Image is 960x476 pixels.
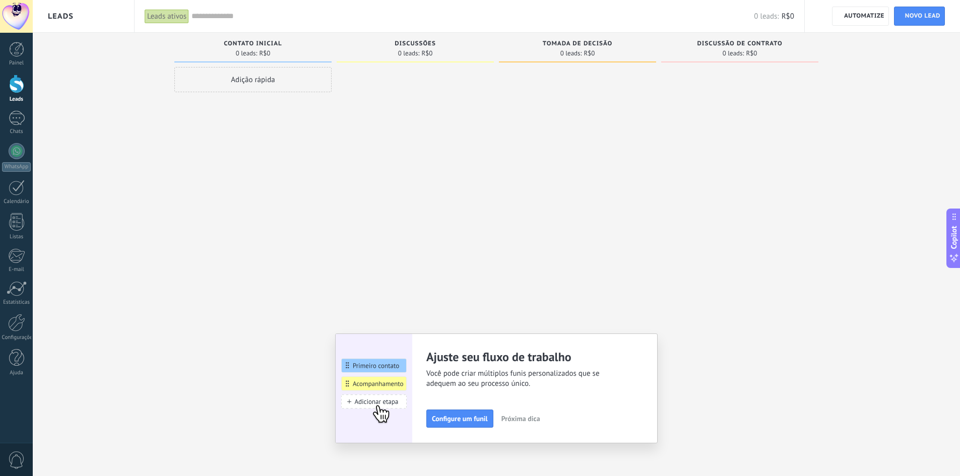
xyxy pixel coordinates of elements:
[236,50,258,56] span: 0 leads:
[2,234,31,240] div: Listas
[145,9,189,24] div: Leads ativos
[949,226,959,249] span: Copilot
[2,370,31,376] div: Ajuda
[832,7,889,26] a: Automatize
[95,7,112,26] a: Leads
[2,162,31,172] div: WhatsApp
[811,7,825,26] button: Mais
[2,198,31,205] div: Calendário
[666,40,813,49] div: Discussão de contrato
[501,415,540,422] span: Próxima dica
[426,410,493,428] button: Configure um funil
[426,349,629,365] h2: Ajuste seu fluxo de trabalho
[224,40,282,47] span: Contato inicial
[342,40,489,49] div: Discussões
[259,50,270,56] span: R$0
[746,50,757,56] span: R$0
[112,7,129,26] a: Lista
[2,128,31,135] div: Chats
[2,60,31,66] div: Painel
[782,12,794,21] span: R$0
[497,411,545,426] button: Próxima dica
[2,299,31,306] div: Estatísticas
[395,40,436,47] span: Discussões
[398,50,420,56] span: 0 leads:
[697,40,782,47] span: Discussão de contrato
[2,334,31,341] div: Configurações
[421,50,432,56] span: R$0
[584,50,595,56] span: R$0
[844,7,884,25] span: Automatize
[2,96,31,103] div: Leads
[560,50,582,56] span: 0 leads:
[543,40,612,47] span: Tomada de decisão
[723,50,744,56] span: 0 leads:
[48,12,74,21] span: Leads
[894,7,945,26] a: Novo lead
[426,369,629,389] span: Você pode criar múltiplos funis personalizados que se adequem ao seu processo único.
[504,40,651,49] div: Tomada de decisão
[754,12,779,21] span: 0 leads:
[432,415,488,422] span: Configure um funil
[2,266,31,273] div: E-mail
[905,7,940,25] span: Novo lead
[179,40,327,49] div: Contato inicial
[174,67,332,92] div: Adição rápida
